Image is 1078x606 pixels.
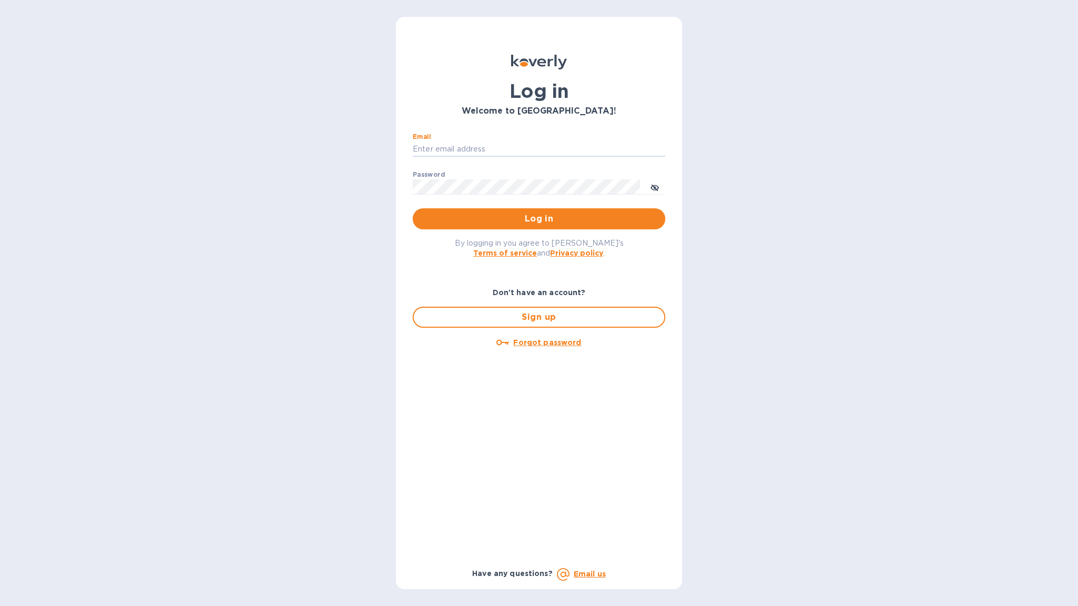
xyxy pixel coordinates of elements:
span: Sign up [422,311,656,324]
a: Email us [574,570,606,578]
a: Terms of service [473,249,537,257]
span: By logging in you agree to [PERSON_NAME]'s and . [455,239,624,257]
button: toggle password visibility [644,176,665,197]
img: Koverly [511,55,567,69]
input: Enter email address [413,142,665,157]
h1: Log in [413,80,665,102]
b: Have any questions? [472,569,553,578]
a: Privacy policy [550,249,603,257]
button: Sign up [413,307,665,328]
span: Log in [421,213,657,225]
label: Email [413,134,431,140]
b: Don't have an account? [493,288,586,297]
button: Log in [413,208,665,229]
h3: Welcome to [GEOGRAPHIC_DATA]! [413,106,665,116]
u: Forgot password [513,338,581,347]
label: Password [413,171,445,178]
